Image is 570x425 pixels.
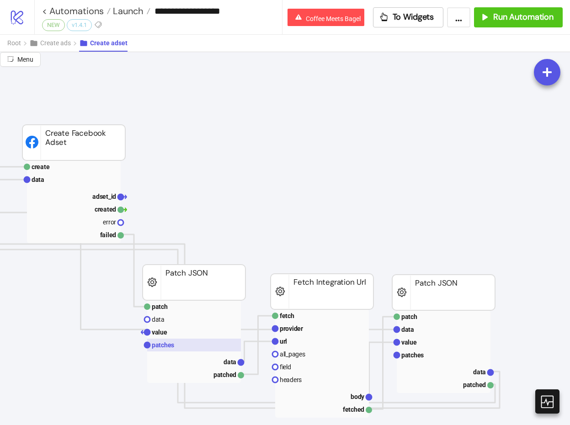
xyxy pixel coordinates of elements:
[351,393,365,400] text: body
[373,7,444,27] button: To Widgets
[473,368,486,376] text: data
[32,163,50,170] text: create
[111,5,144,17] span: Launch
[67,19,92,31] div: v1.4.1
[152,341,174,349] text: patches
[40,39,71,47] span: Create ads
[152,303,168,310] text: patch
[280,376,302,383] text: headers
[474,7,563,27] button: Run Automation
[7,56,14,62] span: radius-bottomright
[79,35,128,52] button: Create adset
[90,39,128,47] span: Create adset
[29,35,79,52] button: Create ads
[447,7,470,27] button: ...
[280,338,287,345] text: url
[111,6,150,16] a: Launch
[306,15,361,22] span: Coffee Meets Bagel
[401,339,417,346] text: value
[7,35,29,52] button: Root
[401,326,414,333] text: data
[280,351,305,358] text: all_pages
[92,193,116,200] text: adset_id
[32,176,44,183] text: data
[280,312,294,319] text: fetch
[280,325,303,332] text: provider
[103,218,116,226] text: error
[401,351,424,359] text: patches
[17,56,33,63] span: Menu
[224,358,236,366] text: data
[152,316,165,323] text: data
[393,12,434,22] span: To Widgets
[152,329,167,336] text: value
[7,39,21,47] span: Root
[42,6,111,16] a: < Automations
[280,363,291,371] text: field
[401,313,417,320] text: patch
[42,19,65,31] div: NEW
[493,12,554,22] span: Run Automation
